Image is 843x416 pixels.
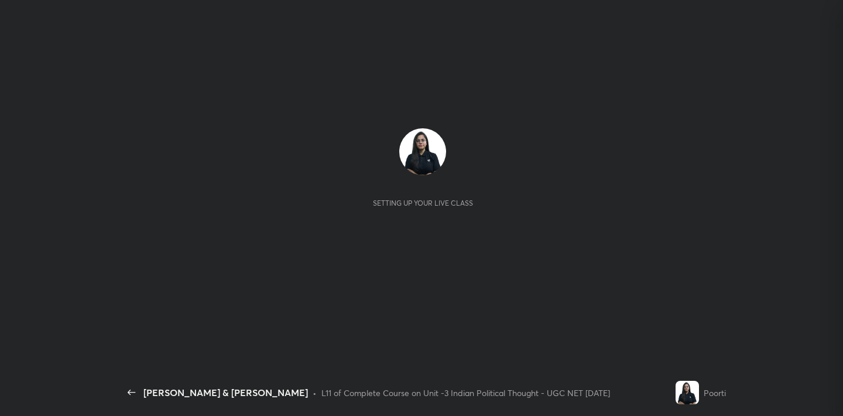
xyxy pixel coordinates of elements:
img: dcf3eb815ff943768bc58b4584e4abca.jpg [399,128,446,175]
div: [PERSON_NAME] & [PERSON_NAME] [143,386,308,400]
div: • [313,387,317,399]
div: L11 of Complete Course on Unit -3 Indian Political Thought - UGC NET [DATE] [321,387,610,399]
div: Setting up your live class [373,199,473,207]
div: Poorti [704,387,726,399]
img: dcf3eb815ff943768bc58b4584e4abca.jpg [676,381,699,404]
